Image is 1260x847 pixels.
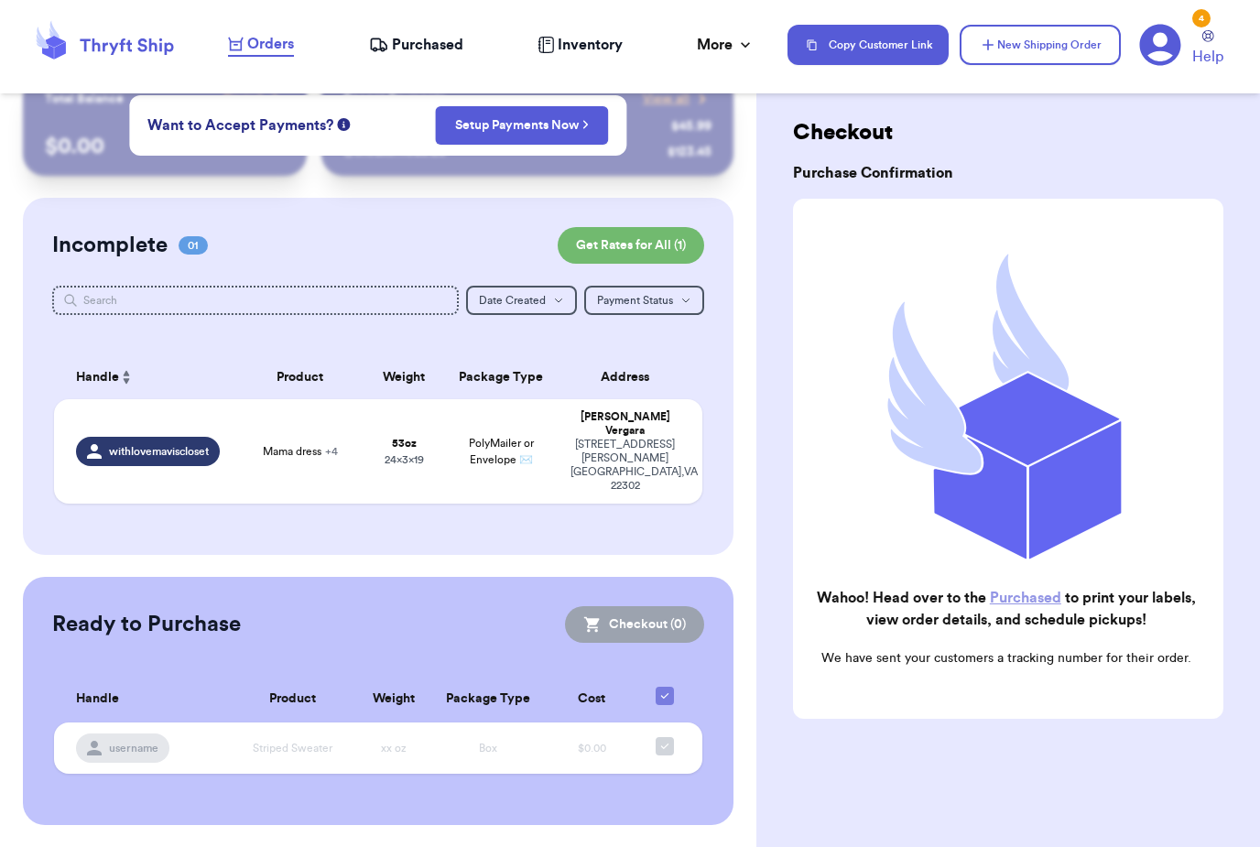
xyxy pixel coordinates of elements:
[538,34,623,56] a: Inventory
[668,143,711,161] div: $ 123.45
[392,438,417,449] strong: 53 oz
[392,34,463,56] span: Purchased
[365,355,443,399] th: Weight
[1192,9,1211,27] div: 4
[570,438,680,493] div: [STREET_ADDRESS][PERSON_NAME] [GEOGRAPHIC_DATA] , VA 22302
[45,132,285,161] p: $ 0.00
[76,368,119,387] span: Handle
[808,587,1205,631] h2: Wahoo! Head over to the to print your labels, view order details, and schedule pickups!
[643,90,690,108] span: View all
[235,355,365,399] th: Product
[578,743,606,754] span: $0.00
[558,227,704,264] button: Get Rates for All (1)
[466,286,577,315] button: Date Created
[559,355,702,399] th: Address
[479,743,497,754] span: Box
[1192,30,1223,68] a: Help
[990,591,1061,605] a: Purchased
[787,25,949,65] button: Copy Customer Link
[808,649,1205,668] p: We have sent your customers a tracking number for their order.
[385,454,424,465] span: 24 x 3 x 19
[558,34,623,56] span: Inventory
[179,236,208,255] span: 01
[455,116,590,135] a: Setup Payments Now
[436,106,609,145] button: Setup Payments Now
[597,295,673,306] span: Payment Status
[643,90,711,108] a: View all
[479,295,546,306] span: Date Created
[263,444,338,459] span: Mama dress
[565,606,704,643] button: Checkout (0)
[325,446,338,457] span: + 4
[147,114,333,136] span: Want to Accept Payments?
[443,355,559,399] th: Package Type
[228,33,294,57] a: Orders
[671,117,711,136] div: $ 45.99
[960,25,1121,65] button: New Shipping Order
[793,118,1223,147] h2: Checkout
[52,286,459,315] input: Search
[356,676,431,722] th: Weight
[1192,46,1223,68] span: Help
[697,34,755,56] div: More
[76,690,119,709] span: Handle
[1139,24,1181,66] a: 4
[469,438,534,465] span: PolyMailer or Envelope ✉️
[570,410,680,438] div: [PERSON_NAME] Vergara
[52,610,241,639] h2: Ready to Purchase
[369,34,463,56] a: Purchased
[253,743,332,754] span: Striped Sweater
[230,676,355,722] th: Product
[381,743,407,754] span: xx oz
[119,366,134,388] button: Sort ascending
[109,444,209,459] span: withlovemaviscloset
[109,741,158,755] span: username
[52,231,168,260] h2: Incomplete
[545,676,639,722] th: Cost
[45,90,124,108] p: Total Balance
[584,286,704,315] button: Payment Status
[247,33,294,55] span: Orders
[793,162,1223,184] h3: Purchase Confirmation
[431,676,545,722] th: Package Type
